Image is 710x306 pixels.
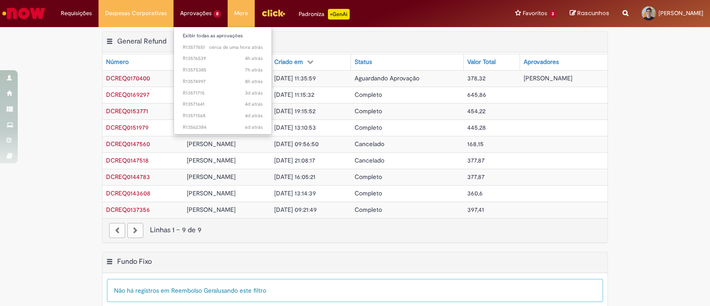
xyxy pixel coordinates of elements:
span: [PERSON_NAME] [187,206,236,214]
span: cerca de uma hora atrás [209,44,263,51]
div: Status [355,58,372,67]
span: 377,87 [467,173,485,181]
div: Linhas 1 − 9 de 9 [109,225,601,235]
span: 8h atrás [245,78,263,85]
span: [DATE] 09:21:49 [274,206,317,214]
span: [DATE] 21:08:17 [274,156,315,164]
span: 454,22 [467,107,485,115]
span: 3d atrás [245,90,263,96]
ul: Aprovações [174,27,272,135]
span: DCREQ0143608 [106,189,150,197]
span: 4d atrás [245,101,263,107]
span: 377,87 [467,156,485,164]
a: Exibir todas as aprovações [174,31,272,41]
span: 397,41 [467,206,484,214]
span: Aguardando Aprovação [355,74,419,82]
a: Abrir Registro: DCREQ0143608 [106,189,150,197]
a: Aberto R13575385 : [174,65,272,75]
span: [PERSON_NAME] [659,9,703,17]
time: 29/09/2025 08:41:22 [245,78,263,85]
a: Aberto R13577651 : [174,43,272,52]
span: [PERSON_NAME] [187,140,236,148]
span: Cancelado [355,156,384,164]
a: Abrir Registro: DCREQ0169297 [106,91,150,99]
div: Aprovadores [524,58,559,67]
span: DCREQ0151979 [106,123,149,131]
span: 4h atrás [245,55,263,62]
span: R13562384 [183,124,263,131]
a: Abrir Registro: DCREQ0144783 [106,173,150,181]
span: DCREQ0144783 [106,173,150,181]
div: Valor Total [467,58,496,67]
span: Favoritos [523,9,547,18]
span: Completo [355,173,382,181]
a: Abrir Registro: DCREQ0170400 [106,74,150,82]
img: ServiceNow [1,4,47,22]
span: [PERSON_NAME] [187,173,236,181]
span: [DATE] 19:15:52 [274,107,316,115]
span: DCREQ0147560 [106,140,150,148]
a: Aberto R13571568 : [174,111,272,121]
time: 26/09/2025 16:32:53 [245,101,263,107]
span: R13574997 [183,78,263,85]
a: Abrir Registro: DCREQ0147560 [106,140,150,148]
span: 7h atrás [245,67,263,73]
span: 645,86 [467,91,486,99]
span: R13577651 [183,44,263,51]
time: 26/09/2025 16:43:50 [245,90,263,96]
div: Criado em [274,58,303,67]
a: Abrir Registro: DCREQ0153771 [106,107,148,115]
span: Despesas Corporativas [105,9,167,18]
span: [DATE] 16:05:21 [274,173,316,181]
span: 3 [549,10,556,18]
a: Aberto R13574997 : [174,77,272,87]
span: 6d atrás [245,124,263,131]
span: [DATE] 11:35:59 [274,74,316,82]
span: Requisições [61,9,92,18]
span: [DATE] 13:14:39 [274,189,316,197]
span: R13571715 [183,90,263,97]
time: 29/09/2025 09:37:50 [245,67,263,73]
span: usando este filtro [218,286,266,294]
span: 378,32 [467,74,485,82]
a: Abrir Registro: DCREQ0151979 [106,123,149,131]
div: Não há registros em Reembolso Geral [107,279,603,302]
p: +GenAi [328,9,350,20]
span: R13571568 [183,112,263,119]
span: 168,15 [467,140,484,148]
span: [PERSON_NAME] [187,189,236,197]
span: [DATE] 13:10:53 [274,123,316,131]
a: Aberto R13576539 : [174,54,272,64]
span: DCREQ0153771 [106,107,148,115]
time: 24/09/2025 11:07:01 [245,124,263,131]
button: General Refund Menu de contexto [106,37,113,48]
span: [PERSON_NAME] [187,156,236,164]
span: Completo [355,91,382,99]
span: 445,28 [467,123,486,131]
span: Completo [355,107,382,115]
span: R13575385 [183,67,263,74]
span: R13576539 [183,55,263,62]
div: Padroniza [299,9,350,20]
a: Rascunhos [570,9,609,18]
a: Aberto R13562384 : [174,123,272,132]
img: click_logo_yellow_360x200.png [261,6,285,20]
nav: paginação [103,218,607,242]
h2: General Refund [117,37,166,46]
span: R13571641 [183,101,263,108]
span: Completo [355,123,382,131]
div: Número [106,58,129,67]
span: Aprovações [180,9,212,18]
span: DCREQ0170400 [106,74,150,82]
a: Abrir Registro: DCREQ0147518 [106,156,149,164]
span: Completo [355,206,382,214]
span: [DATE] 09:56:50 [274,140,319,148]
button: Fundo Fixo Menu de contexto [106,257,113,269]
span: Completo [355,189,382,197]
a: Abrir Registro: DCREQ0137356 [106,206,150,214]
a: Aberto R13571715 : [174,88,272,98]
span: DCREQ0147518 [106,156,149,164]
span: DCREQ0137356 [106,206,150,214]
span: 360,6 [467,189,483,197]
span: 8 [213,10,221,18]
